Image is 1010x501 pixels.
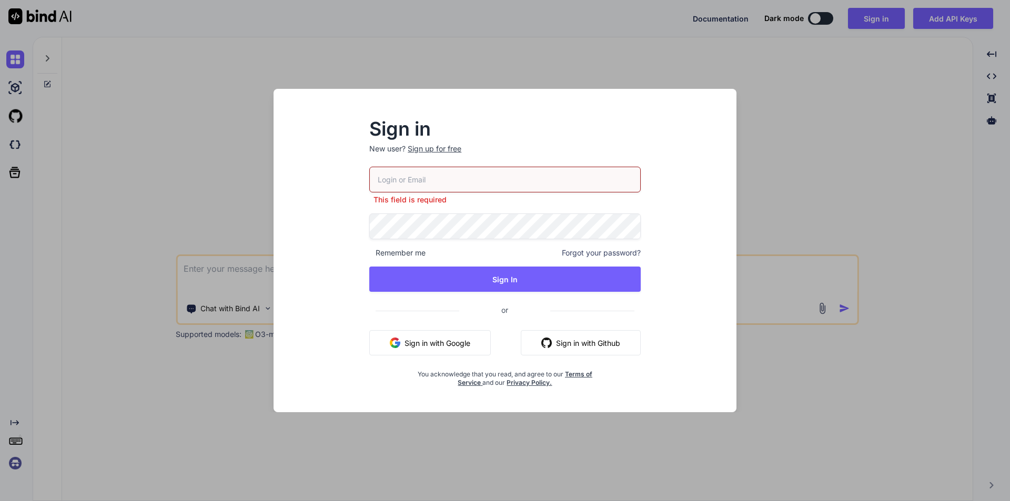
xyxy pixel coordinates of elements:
[415,364,595,387] div: You acknowledge that you read, and agree to our and our
[521,330,641,355] button: Sign in with Github
[459,297,550,323] span: or
[369,120,641,137] h2: Sign in
[458,370,592,386] a: Terms of Service
[562,248,641,258] span: Forgot your password?
[369,330,491,355] button: Sign in with Google
[369,144,641,167] p: New user?
[507,379,552,386] a: Privacy Policy.
[390,338,400,348] img: google
[369,267,641,292] button: Sign In
[369,248,426,258] span: Remember me
[541,338,552,348] img: github
[369,167,641,192] input: Login or Email
[408,144,461,154] div: Sign up for free
[369,195,641,205] p: This field is required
